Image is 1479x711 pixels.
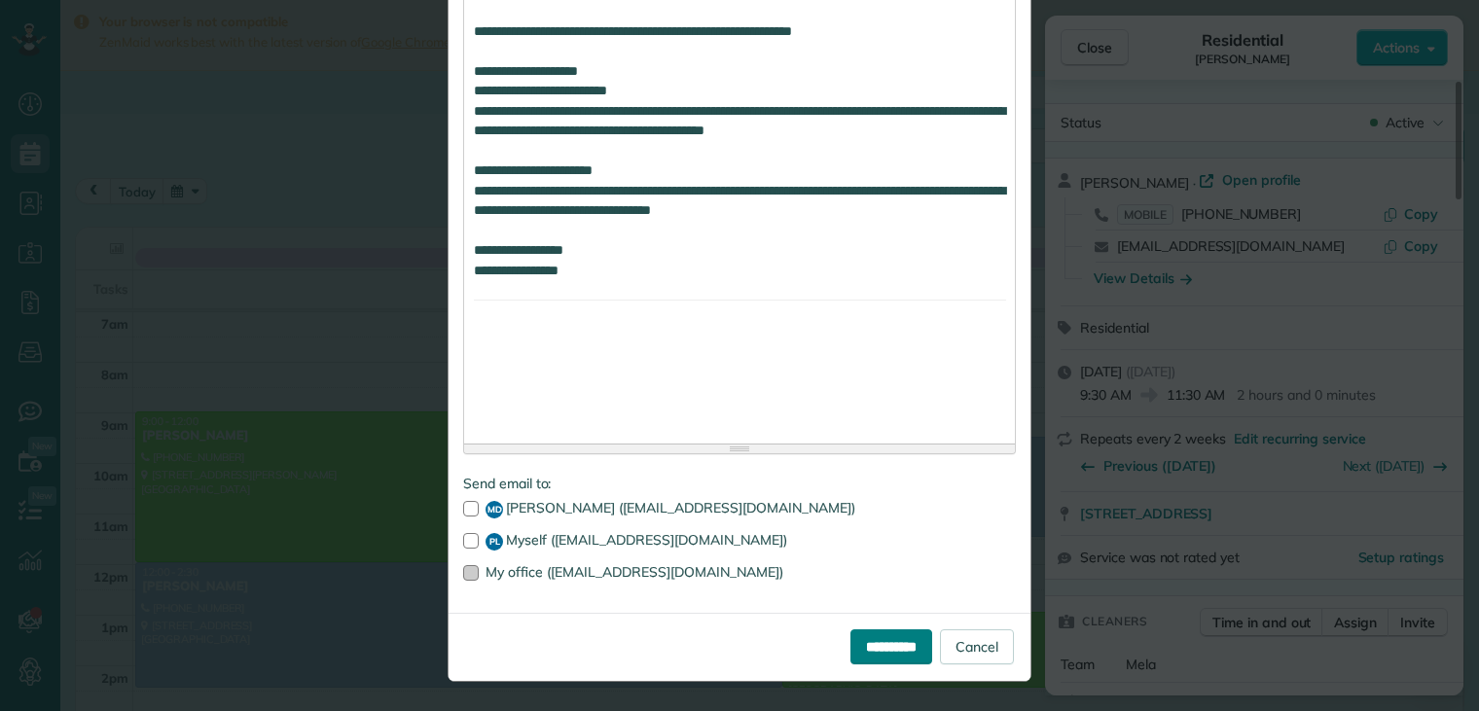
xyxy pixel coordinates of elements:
[486,533,503,551] span: PL
[463,565,1016,579] label: My office ([EMAIL_ADDRESS][DOMAIN_NAME])
[463,533,1016,551] label: Myself ([EMAIL_ADDRESS][DOMAIN_NAME])
[463,501,1016,518] label: [PERSON_NAME] ([EMAIL_ADDRESS][DOMAIN_NAME])
[463,474,1016,493] label: Send email to:
[486,501,503,518] span: MD
[940,629,1014,664] a: Cancel
[464,444,1015,453] div: Resize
